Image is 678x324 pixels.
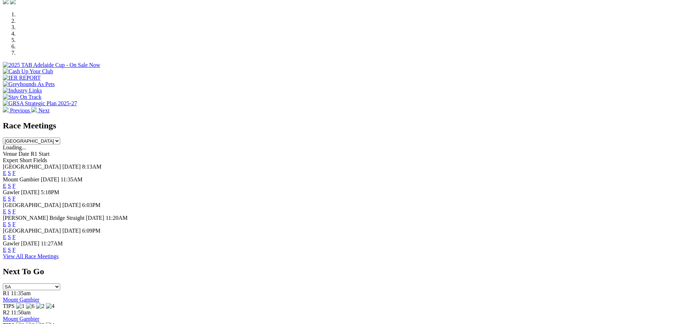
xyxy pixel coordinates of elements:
a: S [8,170,11,176]
span: Mount Gambier [3,176,40,182]
span: Fields [33,157,47,163]
a: E [3,170,6,176]
span: [DATE] [62,228,81,234]
a: E [3,196,6,202]
a: F [12,221,16,227]
a: E [3,208,6,214]
img: 2 [36,303,44,309]
img: chevron-right-pager-white.svg [31,107,37,112]
span: [DATE] [21,240,40,246]
span: Short [20,157,32,163]
span: 5:18PM [41,189,59,195]
span: 11:20AM [106,215,128,221]
a: View All Race Meetings [3,253,59,259]
img: 2025 TAB Adelaide Cup - On Sale Now [3,62,100,68]
img: Cash Up Your Club [3,68,53,75]
span: Venue [3,151,17,157]
img: Greyhounds As Pets [3,81,55,87]
img: Industry Links [3,87,42,94]
a: S [8,183,11,189]
a: Next [31,107,49,113]
img: 1 [16,303,25,309]
span: R1 Start [31,151,49,157]
span: 11:50am [11,309,31,315]
a: F [12,183,16,189]
a: Mount Gambier [3,297,40,303]
span: [GEOGRAPHIC_DATA] [3,164,61,170]
span: [DATE] [41,176,59,182]
a: F [12,234,16,240]
span: [DATE] [86,215,104,221]
h2: Race Meetings [3,121,675,131]
a: E [3,234,6,240]
a: S [8,247,11,253]
a: E [3,183,6,189]
a: S [8,234,11,240]
span: Gawler [3,240,20,246]
a: F [12,170,16,176]
span: TIPS [3,303,15,309]
span: [DATE] [62,202,81,208]
h2: Next To Go [3,267,675,276]
img: 6 [26,303,35,309]
span: 6:09PM [82,228,101,234]
span: R2 [3,309,10,315]
span: 11:35AM [61,176,83,182]
span: Next [38,107,49,113]
span: 11:27AM [41,240,63,246]
a: E [3,221,6,227]
span: Gawler [3,189,20,195]
a: F [12,196,16,202]
span: [PERSON_NAME] Bridge Straight [3,215,84,221]
img: 4 [46,303,54,309]
img: IER REPORT [3,75,41,81]
span: [DATE] [21,189,40,195]
a: Previous [3,107,31,113]
a: E [3,247,6,253]
a: S [8,196,11,202]
span: 6:03PM [82,202,101,208]
a: S [8,221,11,227]
span: 11:35am [11,290,31,296]
span: [GEOGRAPHIC_DATA] [3,202,61,208]
span: R1 [3,290,10,296]
a: F [12,247,16,253]
img: Stay On Track [3,94,41,100]
a: S [8,208,11,214]
span: Previous [10,107,30,113]
span: Loading... [3,144,26,150]
span: Date [19,151,29,157]
span: [DATE] [62,164,81,170]
a: Mount Gambier [3,316,40,322]
img: chevron-left-pager-white.svg [3,107,9,112]
span: [GEOGRAPHIC_DATA] [3,228,61,234]
span: 8:13AM [82,164,101,170]
span: Expert [3,157,18,163]
a: F [12,208,16,214]
img: GRSA Strategic Plan 2025-27 [3,100,77,107]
